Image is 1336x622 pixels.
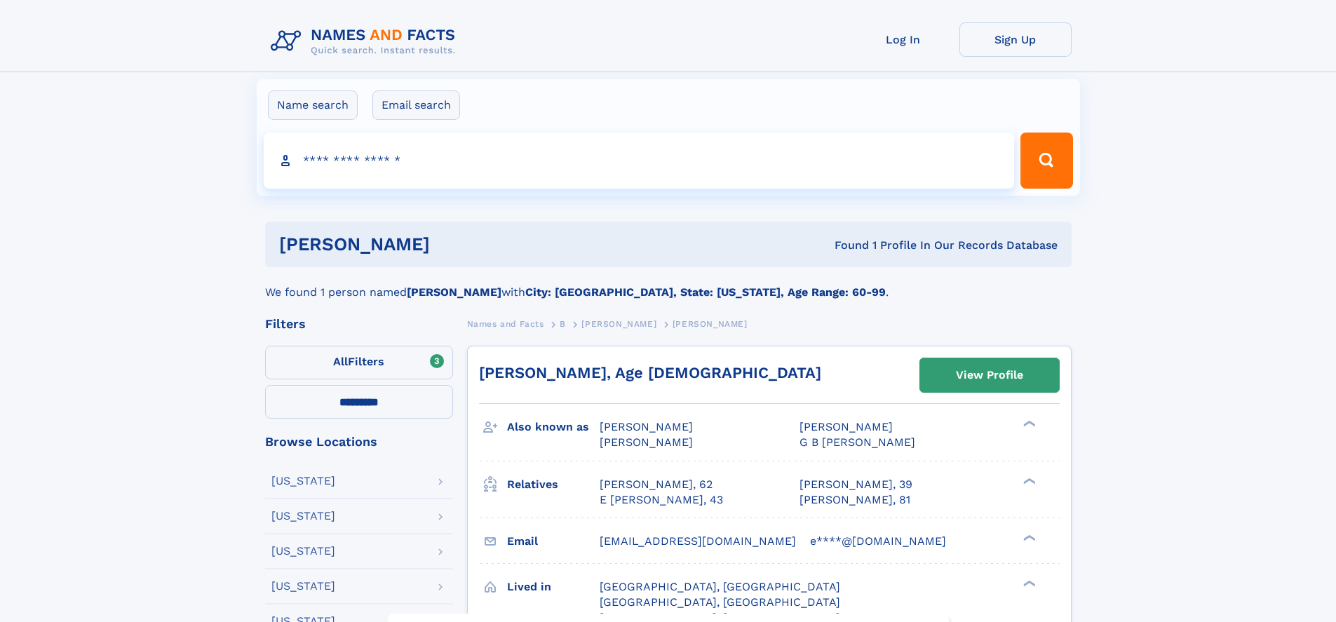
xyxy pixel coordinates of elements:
[507,575,600,599] h3: Lived in
[265,22,467,60] img: Logo Names and Facts
[271,581,335,592] div: [US_STATE]
[600,492,723,508] a: E [PERSON_NAME], 43
[581,315,656,332] a: [PERSON_NAME]
[581,319,656,329] span: [PERSON_NAME]
[265,318,453,330] div: Filters
[1020,476,1037,485] div: ❯
[372,90,460,120] label: Email search
[799,477,912,492] a: [PERSON_NAME], 39
[600,435,693,449] span: [PERSON_NAME]
[560,319,566,329] span: B
[1020,133,1072,189] button: Search Button
[333,355,348,368] span: All
[632,238,1058,253] div: Found 1 Profile In Our Records Database
[600,534,796,548] span: [EMAIL_ADDRESS][DOMAIN_NAME]
[525,285,886,299] b: City: [GEOGRAPHIC_DATA], State: [US_STATE], Age Range: 60-99
[956,359,1023,391] div: View Profile
[271,511,335,522] div: [US_STATE]
[600,580,840,593] span: [GEOGRAPHIC_DATA], [GEOGRAPHIC_DATA]
[265,267,1072,301] div: We found 1 person named with .
[1020,533,1037,542] div: ❯
[264,133,1015,189] input: search input
[507,473,600,496] h3: Relatives
[560,315,566,332] a: B
[600,595,840,609] span: [GEOGRAPHIC_DATA], [GEOGRAPHIC_DATA]
[507,529,600,553] h3: Email
[265,435,453,448] div: Browse Locations
[847,22,959,57] a: Log In
[279,236,633,253] h1: [PERSON_NAME]
[467,315,544,332] a: Names and Facts
[673,319,748,329] span: [PERSON_NAME]
[268,90,358,120] label: Name search
[959,22,1072,57] a: Sign Up
[271,546,335,557] div: [US_STATE]
[265,346,453,379] label: Filters
[507,415,600,439] h3: Also known as
[799,420,893,433] span: [PERSON_NAME]
[600,420,693,433] span: [PERSON_NAME]
[1020,419,1037,428] div: ❯
[271,475,335,487] div: [US_STATE]
[799,492,910,508] a: [PERSON_NAME], 81
[407,285,501,299] b: [PERSON_NAME]
[1020,579,1037,588] div: ❯
[920,358,1059,392] a: View Profile
[479,364,821,381] a: [PERSON_NAME], Age [DEMOGRAPHIC_DATA]
[600,477,713,492] a: [PERSON_NAME], 62
[799,435,915,449] span: G B [PERSON_NAME]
